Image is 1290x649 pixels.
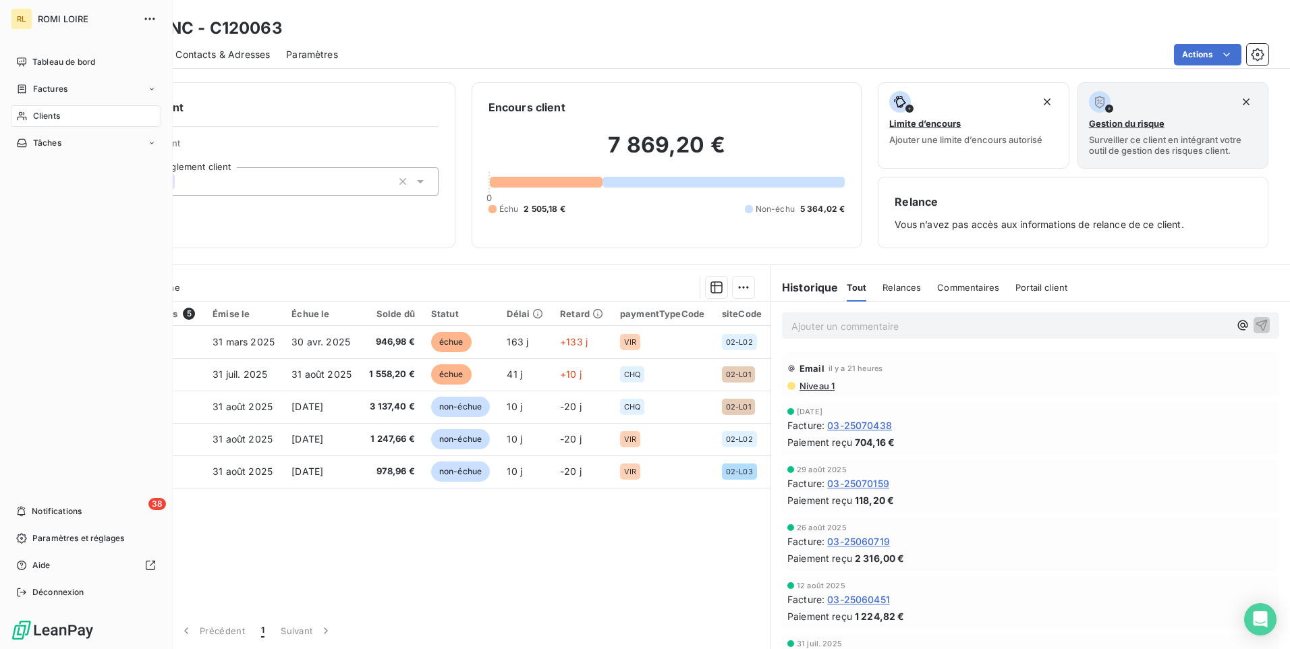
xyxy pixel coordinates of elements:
div: Solde dû [368,308,415,319]
span: non-échue [431,429,490,449]
span: Paiement reçu [787,435,852,449]
h6: Encours client [488,99,565,115]
span: Ajouter une limite d’encours autorisé [889,134,1042,145]
span: Portail client [1015,282,1067,293]
span: 31 août 2025 [213,433,273,445]
input: Ajouter une valeur [175,175,186,188]
span: Email [800,363,824,374]
img: Logo LeanPay [11,619,94,641]
h6: Historique [771,279,839,295]
span: Non-échu [756,203,795,215]
span: -20 j [560,433,582,445]
span: Paiement reçu [787,609,852,623]
button: Suivant [273,617,341,645]
span: Relances [882,282,921,293]
span: Échu [499,203,519,215]
span: CHQ [624,403,640,411]
h2: 7 869,20 € [488,132,845,172]
span: Facture : [787,418,824,432]
span: 10 j [507,401,522,412]
span: Aide [32,559,51,571]
span: Commentaires [937,282,999,293]
span: +133 j [560,336,588,347]
span: 31 août 2025 [291,368,352,380]
h6: Relance [895,194,1252,210]
span: 03-25070438 [827,418,892,432]
span: échue [431,364,472,385]
span: 0 [486,192,492,203]
div: paymentTypeCode [620,308,706,319]
span: Paiement reçu [787,551,852,565]
span: Tout [847,282,867,293]
span: 10 j [507,465,522,477]
span: 41 j [507,368,522,380]
span: Gestion du risque [1089,118,1165,129]
span: Contacts & Adresses [175,48,270,61]
a: Aide [11,555,161,576]
button: Gestion du risqueSurveiller ce client en intégrant votre outil de gestion des risques client. [1077,82,1268,169]
span: 02-L03 [726,468,753,476]
span: 26 août 2025 [797,524,847,532]
span: [DATE] [291,433,323,445]
span: 02-L01 [726,403,751,411]
span: CHQ [624,370,640,378]
div: Retard [560,308,604,319]
span: 5 364,02 € [800,203,845,215]
span: 704,16 € [855,435,895,449]
span: 03-25060719 [827,534,890,548]
span: Facture : [787,534,824,548]
div: siteCode [722,308,762,319]
span: 31 mars 2025 [213,336,275,347]
span: 2 316,00 € [855,551,905,565]
span: Paiement reçu [787,493,852,507]
span: Paramètres [286,48,338,61]
span: Facture : [787,592,824,606]
span: 02-L02 [726,435,753,443]
div: Statut [431,308,491,319]
span: -20 j [560,465,582,477]
span: 31 août 2025 [213,465,273,477]
span: 10 j [507,433,522,445]
span: 03-25070159 [827,476,889,490]
span: -20 j [560,401,582,412]
span: VIR [624,468,636,476]
span: 31 juil. 2025 [213,368,267,380]
span: 163 j [507,336,528,347]
div: Vous n’avez pas accès aux informations de relance de ce client. [895,194,1252,231]
span: non-échue [431,397,490,417]
span: Niveau 1 [798,380,835,391]
h3: LIDL SNC - C120063 [119,16,283,40]
span: 5 [183,308,195,320]
span: Factures [33,83,67,95]
h6: Informations client [82,99,439,115]
span: échue [431,332,472,352]
span: 03-25060451 [827,592,890,606]
span: 02-L02 [726,338,753,346]
span: 31 août 2025 [213,401,273,412]
span: VIR [624,435,636,443]
span: 2 505,18 € [524,203,565,215]
span: il y a 21 heures [829,364,882,372]
span: [DATE] [291,401,323,412]
span: ROMI LOIRE [38,13,135,24]
span: Paramètres et réglages [32,532,124,544]
span: VIR [624,338,636,346]
span: non-échue [431,461,490,482]
span: 31 juil. 2025 [797,640,842,648]
span: Limite d’encours [889,118,961,129]
span: [DATE] [291,465,323,477]
span: Notifications [32,505,82,517]
span: 1 [261,624,264,638]
span: 1 247,66 € [368,432,415,446]
span: 1 224,82 € [855,609,905,623]
span: Surveiller ce client en intégrant votre outil de gestion des risques client. [1089,134,1257,156]
div: Délai [507,308,544,319]
span: 3 137,40 € [368,400,415,414]
span: Facture : [787,476,824,490]
span: 30 avr. 2025 [291,336,350,347]
span: 29 août 2025 [797,465,847,474]
span: +10 j [560,368,582,380]
div: Open Intercom Messenger [1244,603,1277,636]
span: 978,96 € [368,465,415,478]
span: Déconnexion [32,586,84,598]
